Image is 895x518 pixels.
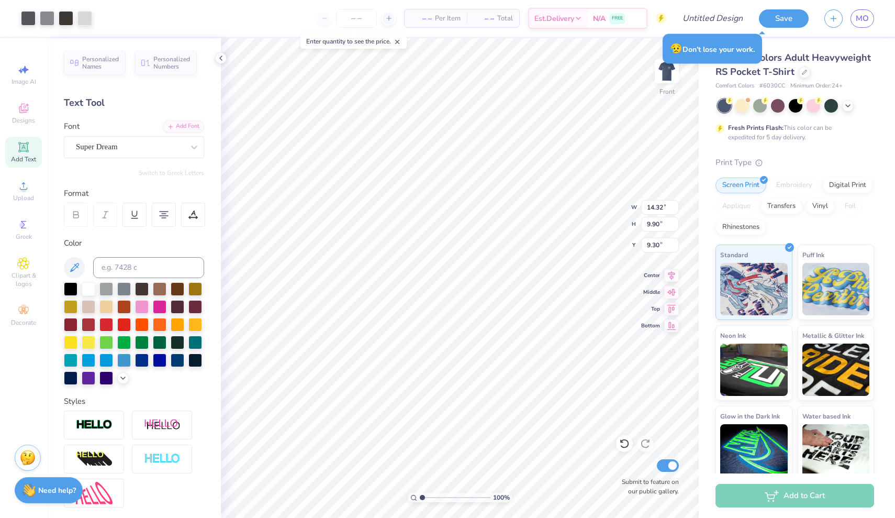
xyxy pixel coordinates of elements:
[76,482,113,504] img: Free Distort
[497,13,513,24] span: Total
[144,453,181,465] img: Negative Space
[674,8,751,29] input: Untitled Design
[720,249,748,260] span: Standard
[856,13,869,25] span: MO
[715,157,874,169] div: Print Type
[805,199,835,214] div: Vinyl
[851,9,874,28] a: MO
[641,305,660,313] span: Top
[493,493,510,502] span: 100 %
[822,178,873,193] div: Digital Print
[38,486,76,495] strong: Need help?
[336,9,377,28] input: – –
[641,272,660,279] span: Center
[11,318,36,327] span: Decorate
[12,78,36,86] span: Image AI
[76,419,113,431] img: Stroke
[163,120,204,133] div: Add Font
[802,249,824,260] span: Puff Ink
[300,34,407,49] div: Enter quantity to see the price.
[759,82,785,91] span: # 6030CC
[616,477,679,496] label: Submit to feature on our public gallery.
[411,13,432,24] span: – –
[82,56,119,70] span: Personalized Names
[663,34,762,64] div: Don’t lose your work.
[641,289,660,296] span: Middle
[715,219,766,235] div: Rhinestones
[64,395,204,407] div: Styles
[593,13,606,24] span: N/A
[5,271,42,288] span: Clipart & logos
[64,96,204,110] div: Text Tool
[720,344,788,396] img: Neon Ink
[435,13,461,24] span: Per Item
[16,233,32,241] span: Greek
[720,411,780,422] span: Glow in the Dark Ink
[656,61,677,82] img: Front
[715,199,757,214] div: Applique
[64,237,204,249] div: Color
[534,13,574,24] span: Est. Delivery
[612,15,623,22] span: FREE
[715,51,871,78] span: Comfort Colors Adult Heavyweight RS Pocket T-Shirt
[802,424,870,477] img: Water based Ink
[715,82,754,91] span: Comfort Colors
[473,13,494,24] span: – –
[93,257,204,278] input: e.g. 7428 c
[153,56,191,70] span: Personalized Numbers
[838,199,863,214] div: Foil
[802,411,851,422] span: Water based Ink
[728,123,857,142] div: This color can be expedited for 5 day delivery.
[144,418,181,432] img: Shadow
[720,263,788,315] img: Standard
[728,124,784,132] strong: Fresh Prints Flash:
[769,178,819,193] div: Embroidery
[802,344,870,396] img: Metallic & Glitter Ink
[802,263,870,315] img: Puff Ink
[64,188,205,200] div: Format
[720,424,788,477] img: Glow in the Dark Ink
[12,116,35,125] span: Designs
[670,42,683,56] span: 😥
[76,451,113,468] img: 3d Illusion
[659,87,675,96] div: Front
[11,155,36,163] span: Add Text
[790,82,843,91] span: Minimum Order: 24 +
[139,169,204,177] button: Switch to Greek Letters
[13,194,34,202] span: Upload
[641,322,660,329] span: Bottom
[759,9,809,28] button: Save
[720,330,746,341] span: Neon Ink
[715,178,766,193] div: Screen Print
[64,120,80,133] label: Font
[760,199,802,214] div: Transfers
[802,330,864,341] span: Metallic & Glitter Ink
